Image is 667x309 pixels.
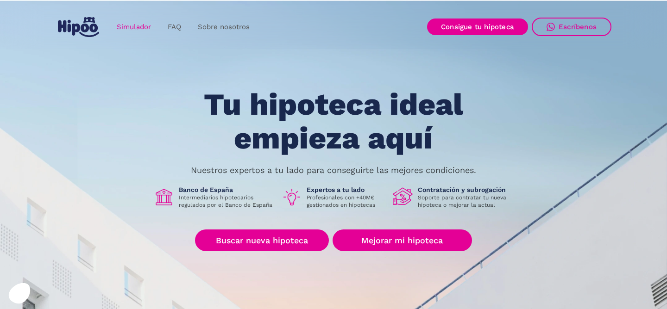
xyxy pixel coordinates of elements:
[179,185,274,194] h1: Banco de España
[159,18,189,36] a: FAQ
[532,18,611,36] a: Escríbenos
[418,194,513,209] p: Soporte para contratar tu nueva hipoteca o mejorar la actual
[108,18,159,36] a: Simulador
[191,167,476,174] p: Nuestros expertos a tu lado para conseguirte las mejores condiciones.
[333,229,472,251] a: Mejorar mi hipoteca
[56,13,101,41] a: home
[179,194,274,209] p: Intermediarios hipotecarios regulados por el Banco de España
[189,18,258,36] a: Sobre nosotros
[195,229,329,251] a: Buscar nueva hipoteca
[427,19,528,35] a: Consigue tu hipoteca
[307,194,385,209] p: Profesionales con +40M€ gestionados en hipotecas
[559,23,597,31] div: Escríbenos
[158,88,509,155] h1: Tu hipoteca ideal empieza aquí
[418,185,513,194] h1: Contratación y subrogación
[307,185,385,194] h1: Expertos a tu lado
